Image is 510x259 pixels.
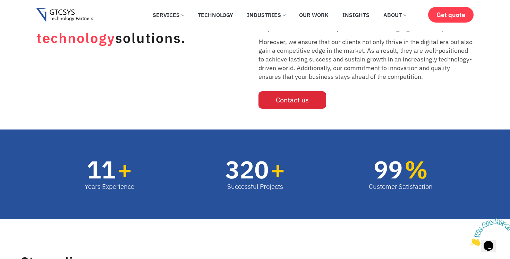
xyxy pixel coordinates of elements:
[258,91,326,109] a: Contact us
[118,157,134,182] span: +
[147,7,189,23] a: Services
[378,7,411,23] a: About
[258,37,474,81] p: Moreover, we ensure that our clients not only thrive in the digital era but also gain a competiti...
[271,157,285,182] span: +
[87,157,116,182] span: 11
[3,3,46,30] img: Chat attention grabber
[436,11,465,18] span: Get quote
[36,8,93,23] img: Gtcsys logo
[193,7,238,23] a: Technology
[85,182,134,192] div: Years Experience
[225,182,285,192] div: Successful Projects
[374,157,403,182] span: 99
[405,157,433,182] span: %
[225,157,269,182] span: 320
[467,216,510,249] iframe: chat widget
[428,7,474,23] a: Get quote
[369,182,433,192] div: Customer Satisfaction
[242,7,290,23] a: Industries
[294,7,334,23] a: Our Work
[276,97,309,103] span: Contact us
[337,7,375,23] a: Insights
